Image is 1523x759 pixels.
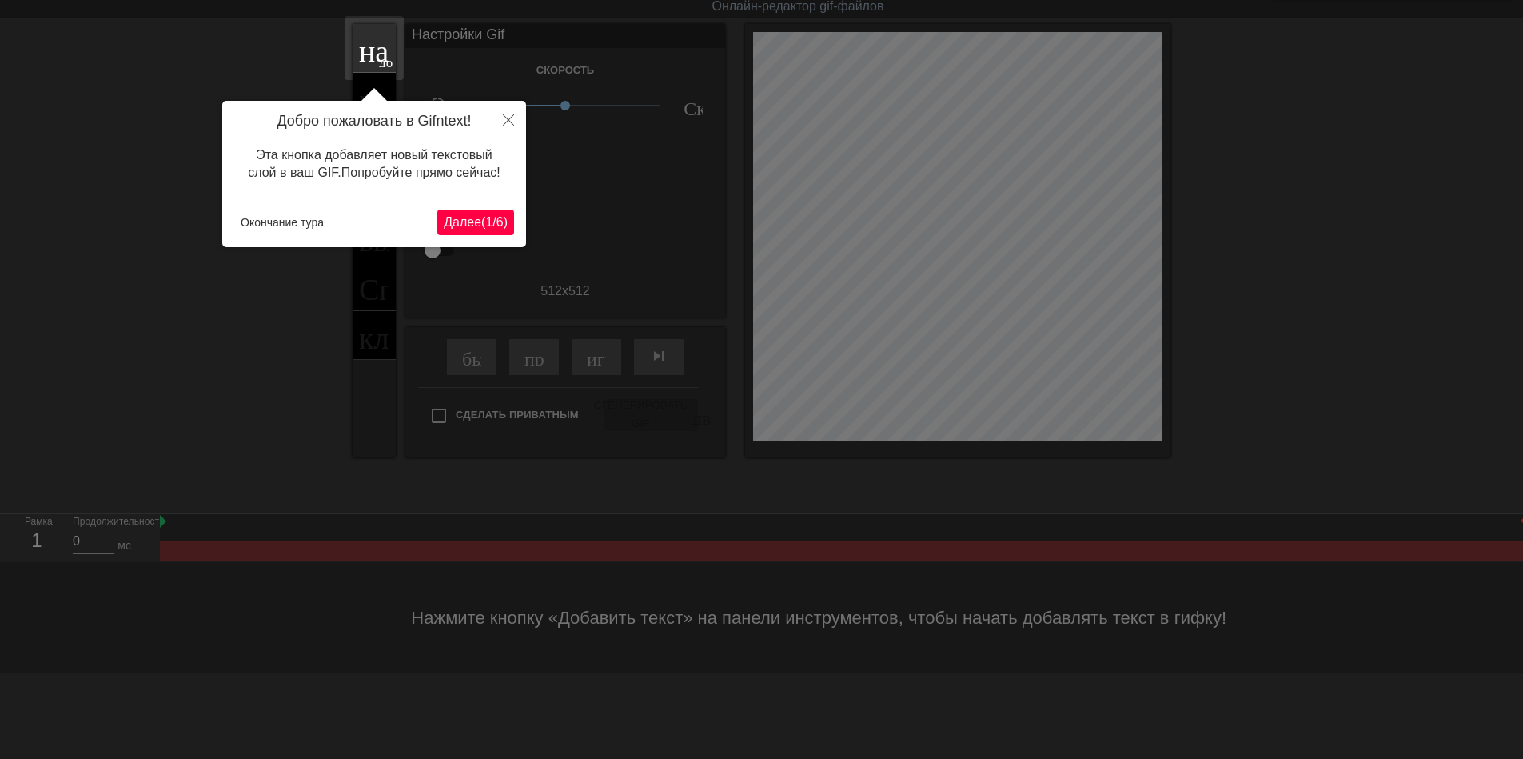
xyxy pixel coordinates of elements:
ya-tr-span: Попробуйте прямо сейчас! [341,166,500,179]
ya-tr-span: Эта кнопка добавляет новый текстовый слой в ваш GIF. [248,148,492,179]
ya-tr-span: ( [481,215,485,229]
h4: Добро пожаловать в Gifntext! [234,113,514,130]
ya-tr-span: / [492,215,496,229]
ya-tr-span: Далее [444,215,481,229]
ya-tr-span: 1 [485,215,492,229]
ya-tr-span: ) [504,215,508,229]
button: Окончание тура [234,210,330,234]
ya-tr-span: 6 [496,215,504,229]
button: Закрыть [491,101,526,138]
button: Далее [437,210,514,235]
